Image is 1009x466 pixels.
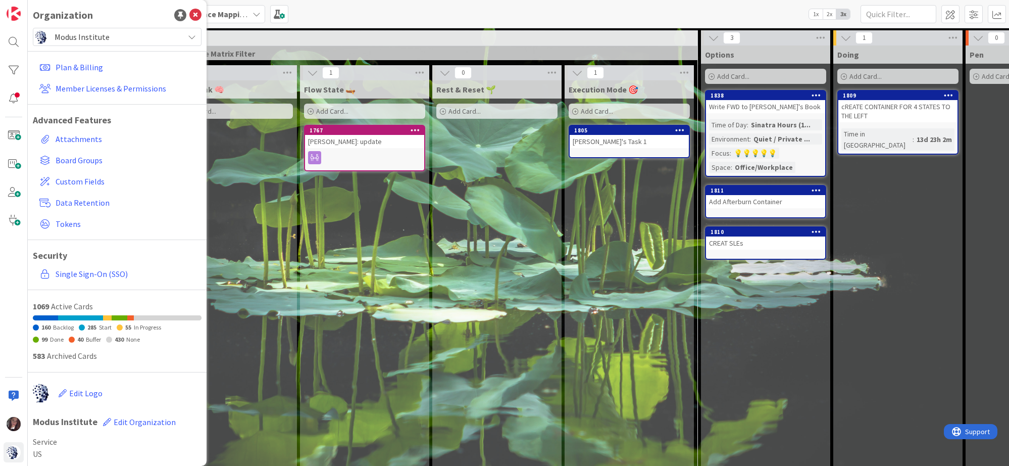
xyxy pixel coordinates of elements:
a: Plan & Billing [35,58,201,76]
div: Write FWD to [PERSON_NAME]'s Book [706,100,825,113]
img: avatar [35,30,49,44]
div: Active Cards [33,300,201,312]
span: Add Card... [849,72,882,81]
span: Doing [837,50,859,60]
div: 1810 [711,228,825,236]
div: 1805[PERSON_NAME]'s Task 1 [570,126,689,148]
span: 💡💡💡💡💡 [734,149,777,158]
span: Rest & Reset 🌱 [436,84,496,95]
a: Data Retention [35,194,201,212]
span: : [730,148,731,159]
span: None [126,336,140,343]
div: Quiet / Private ... [751,133,813,145]
span: Tokens [56,218,197,230]
img: Visit kanbanzone.com [7,7,21,21]
span: 1069 [33,301,49,311]
span: Add Card... [316,107,348,116]
span: Add Card... [717,72,749,81]
span: Edit Organization [114,417,176,427]
img: TD [7,417,21,431]
h1: Modus Institute [33,411,201,433]
div: 1811 [706,186,825,195]
span: Modus Institute [55,30,179,44]
span: Start [99,323,112,331]
div: Archived Cards [33,350,201,362]
img: avatar [7,445,21,459]
span: 2x [823,9,836,19]
div: 1810 [706,227,825,237]
a: 1767[PERSON_NAME]: update [304,125,425,171]
div: cREATE CONTAINER FOR 4 STATES TO THE LEFT [838,100,957,122]
h1: Security [33,250,201,261]
span: In Progress [134,323,161,331]
a: Board Groups [35,151,201,169]
span: Pen [970,50,984,60]
span: Buffer [86,336,101,343]
div: 1809 [843,92,957,99]
span: : [913,134,914,145]
div: Organization [33,8,93,23]
span: 583 [33,351,45,361]
span: 0 [455,67,472,79]
span: Options [705,50,734,60]
a: 1811Add Afterburn Container [705,185,826,218]
a: Tokens [35,215,201,233]
div: 1809 [838,91,957,100]
h1: Advanced Features [33,115,201,126]
div: Add Afterburn Container [706,195,825,208]
span: Support [21,2,46,14]
input: Quick Filter... [861,5,936,23]
div: Office/Workplace [732,162,795,173]
div: 1838 [711,92,825,99]
span: 430 [115,336,124,343]
span: Add Card... [581,107,613,116]
div: 1838Write FWD to [PERSON_NAME]'s Book [706,91,825,113]
span: 3 [723,32,740,44]
div: 1809cREATE CONTAINER FOR 4 STATES TO THE LEFT [838,91,957,122]
span: Board Groups [56,154,197,166]
span: US [33,448,201,460]
span: Edit Logo [69,388,103,398]
a: 1805[PERSON_NAME]'s Task 1 [569,125,690,158]
span: 1 [587,67,604,79]
a: Custom Fields [35,172,201,191]
span: Custom Fields [56,175,197,188]
div: [PERSON_NAME]: update [305,135,424,148]
div: [PERSON_NAME]'s Task 1 [570,135,689,148]
div: 1767 [310,127,424,134]
span: Add Card... [448,107,481,116]
div: Focus [709,148,730,159]
img: avatar [33,383,53,403]
span: 1 [322,67,339,79]
div: 1805 [574,127,689,134]
div: 1838 [706,91,825,100]
button: Edit Logo [58,383,103,404]
span: 160 [41,323,51,331]
div: CREAT SLEs [706,237,825,250]
div: 1811Add Afterburn Container [706,186,825,208]
div: 1767[PERSON_NAME]: update [305,126,424,148]
span: 1 [855,32,873,44]
span: Service [33,436,201,448]
span: Data Retention [56,197,197,209]
span: 0 [988,32,1005,44]
a: 1809cREATE CONTAINER FOR 4 STATES TO THE LEFTTime in [GEOGRAPHIC_DATA]:13d 23h 2m [837,90,958,155]
span: Execution Mode 🎯 [569,84,638,95]
div: Space [709,162,731,173]
span: 99 [41,336,47,343]
div: 1810CREAT SLEs [706,227,825,250]
a: Member Licenses & Permissions [35,79,201,98]
span: Flow State Matrix Filter [169,49,685,59]
span: 40 [77,336,83,343]
a: 1810CREAT SLEs [705,226,826,260]
span: : [749,133,751,145]
div: Time in [GEOGRAPHIC_DATA] [841,128,913,151]
span: Done [50,336,64,343]
a: Attachments [35,130,201,148]
div: 1767 [305,126,424,135]
span: 3x [836,9,850,19]
span: 285 [87,323,96,331]
a: Single Sign-On (SSO) [35,265,201,283]
span: Flow State 🛶 [304,84,356,95]
span: : [747,119,748,130]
